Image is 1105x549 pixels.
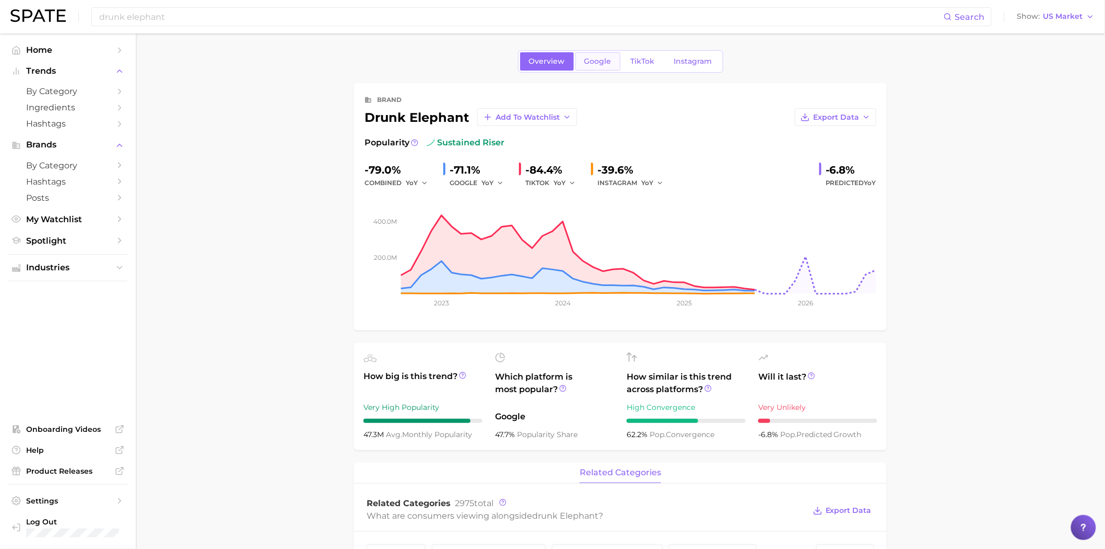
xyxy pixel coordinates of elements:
[780,430,796,439] abbr: popularity index
[631,57,655,66] span: TikTok
[8,514,127,541] a: Log out. Currently logged in with e-mail kegoto@sac.shiseido.com.
[8,137,127,153] button: Brands
[406,177,428,189] button: YoY
[826,162,876,178] div: -6.8%
[580,468,661,477] span: related categories
[8,211,127,227] a: My Watchlist
[517,430,578,439] span: popularity share
[367,498,451,508] span: Related Categories
[8,260,127,276] button: Industries
[758,371,877,396] span: Will it last?
[26,66,110,76] span: Trends
[1017,14,1040,19] span: Show
[641,178,653,187] span: YoY
[795,108,876,126] button: Export Data
[495,371,614,405] span: Which platform is most popular?
[377,94,402,106] div: brand
[780,430,862,439] span: predicted growth
[622,52,664,71] a: TikTok
[525,162,583,178] div: -84.4%
[8,421,127,437] a: Onboarding Videos
[8,42,127,58] a: Home
[365,136,409,149] span: Popularity
[26,214,110,224] span: My Watchlist
[365,108,577,126] div: drunk elephant
[597,177,671,189] div: INSTAGRAM
[10,9,66,22] img: SPATE
[826,177,876,189] span: Predicted
[798,299,814,307] tspan: 2026
[8,233,127,249] a: Spotlight
[26,102,110,112] span: Ingredients
[1043,14,1083,19] span: US Market
[26,193,110,203] span: Posts
[26,177,110,187] span: Hashtags
[627,401,746,414] div: High Convergence
[26,445,110,455] span: Help
[363,430,386,439] span: 47.3m
[955,12,985,22] span: Search
[26,496,110,506] span: Settings
[8,157,127,174] a: by Category
[477,108,577,126] button: Add to Watchlist
[810,504,874,518] button: Export Data
[427,139,435,147] img: sustained riser
[674,57,712,66] span: Instagram
[554,178,566,187] span: YoY
[495,410,614,423] span: Google
[26,236,110,246] span: Spotlight
[406,178,418,187] span: YoY
[575,52,620,71] a: Google
[8,116,127,132] a: Hashtags
[1015,10,1097,24] button: ShowUS Market
[363,370,483,396] span: How big is this trend?
[8,463,127,479] a: Product Releases
[650,430,714,439] span: convergence
[455,498,493,508] span: total
[495,430,517,439] span: 47.7%
[367,509,805,523] div: What are consumers viewing alongside ?
[826,506,872,515] span: Export Data
[627,371,746,396] span: How similar is this trend across platforms?
[665,52,721,71] a: Instagram
[26,45,110,55] span: Home
[813,113,859,122] span: Export Data
[26,119,110,129] span: Hashtags
[8,83,127,99] a: by Category
[8,442,127,458] a: Help
[386,430,402,439] abbr: average
[8,63,127,79] button: Trends
[584,57,612,66] span: Google
[26,140,110,150] span: Brands
[758,419,877,423] div: 1 / 10
[520,52,574,71] a: Overview
[758,401,877,414] div: Very Unlikely
[677,299,692,307] tspan: 2025
[26,161,110,170] span: by Category
[650,430,666,439] abbr: popularity index
[532,511,598,521] span: drunk elephant
[8,99,127,116] a: Ingredients
[496,113,560,122] span: Add to Watchlist
[627,419,746,423] div: 6 / 10
[427,136,504,149] span: sustained riser
[758,430,780,439] span: -6.8%
[26,517,121,527] span: Log Out
[26,466,110,476] span: Product Releases
[365,177,435,189] div: combined
[525,177,583,189] div: TIKTOK
[8,493,127,509] a: Settings
[555,299,571,307] tspan: 2024
[363,419,483,423] div: 9 / 10
[26,263,110,272] span: Industries
[363,401,483,414] div: Very High Popularity
[627,430,650,439] span: 62.2%
[450,162,511,178] div: -71.1%
[455,498,474,508] span: 2975
[641,177,664,189] button: YoY
[597,162,671,178] div: -39.6%
[365,162,435,178] div: -79.0%
[450,177,511,189] div: GOOGLE
[481,178,493,187] span: YoY
[434,299,449,307] tspan: 2023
